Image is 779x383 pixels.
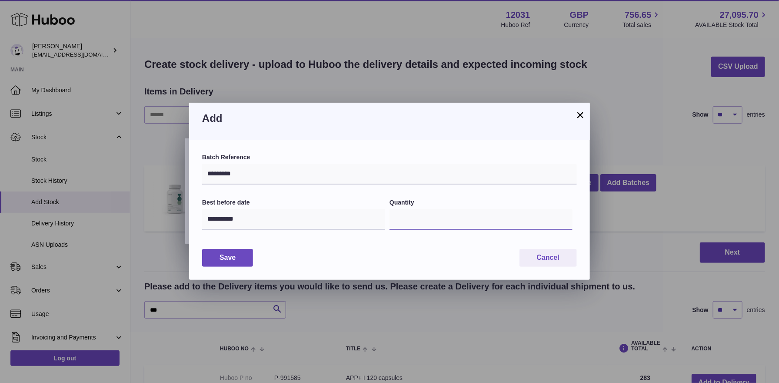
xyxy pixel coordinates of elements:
[202,153,577,161] label: Batch Reference
[389,198,573,207] label: Quantity
[519,249,577,267] button: Cancel
[202,249,253,267] button: Save
[575,110,586,120] button: ×
[202,198,385,207] label: Best before date
[202,111,577,125] h3: Add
